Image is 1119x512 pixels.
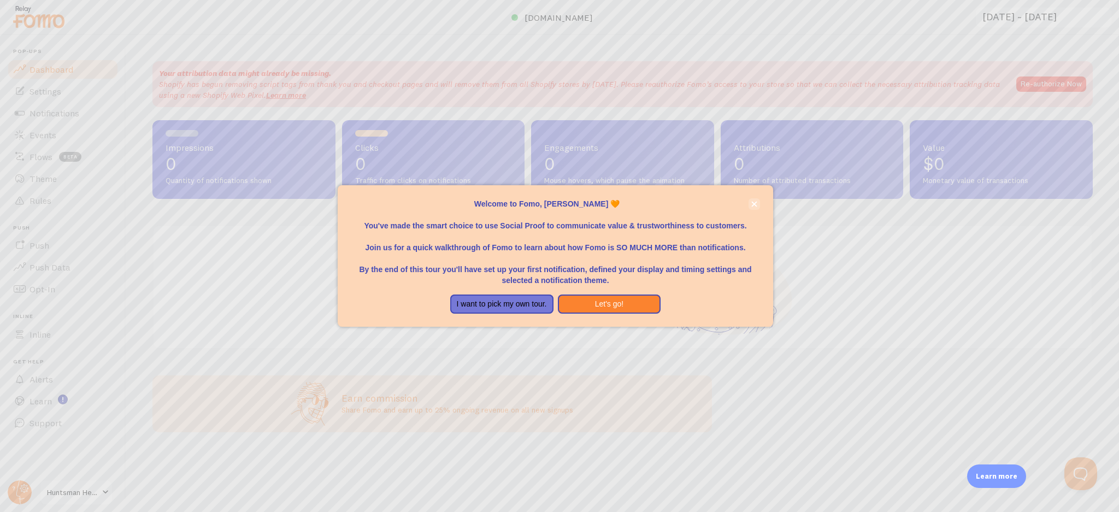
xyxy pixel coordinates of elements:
p: Join us for a quick walkthrough of Fomo to learn about how Fomo is SO MUCH MORE than notifications. [351,231,760,253]
div: Welcome to Fomo, Daniel Galyean 🧡You&amp;#39;ve made the smart choice to use Social Proof to comm... [338,185,773,327]
div: Learn more [967,464,1026,488]
button: close, [749,198,760,210]
p: Learn more [976,471,1017,481]
button: I want to pick my own tour. [450,295,553,314]
p: By the end of this tour you'll have set up your first notification, defined your display and timi... [351,253,760,286]
p: You've made the smart choice to use Social Proof to communicate value & trustworthiness to custom... [351,209,760,231]
button: Let's go! [558,295,661,314]
p: Welcome to Fomo, [PERSON_NAME] 🧡 [351,198,760,209]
